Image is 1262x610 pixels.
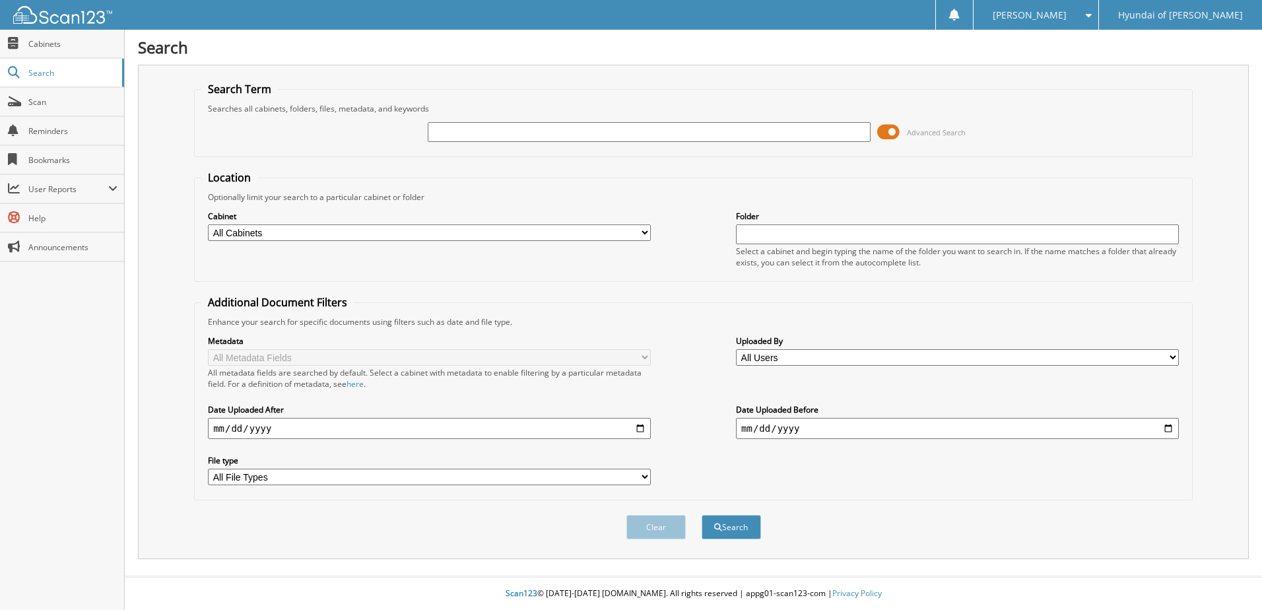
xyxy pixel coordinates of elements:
span: Announcements [28,242,117,253]
span: Hyundai of [PERSON_NAME] [1118,11,1243,19]
label: Metadata [208,335,651,347]
a: Privacy Policy [832,588,882,599]
h1: Search [138,36,1249,58]
span: User Reports [28,184,108,195]
span: Reminders [28,125,117,137]
div: All metadata fields are searched by default. Select a cabinet with metadata to enable filtering b... [208,367,651,390]
label: File type [208,455,651,466]
legend: Search Term [201,82,278,96]
span: Scan [28,96,117,108]
input: start [208,418,651,439]
legend: Location [201,170,257,185]
span: Advanced Search [907,127,966,137]
div: © [DATE]-[DATE] [DOMAIN_NAME]. All rights reserved | appg01-scan123-com | [125,578,1262,610]
label: Date Uploaded After [208,404,651,415]
div: Searches all cabinets, folders, files, metadata, and keywords [201,103,1185,114]
div: Enhance your search for specific documents using filters such as date and file type. [201,316,1185,327]
input: end [736,418,1179,439]
label: Uploaded By [736,335,1179,347]
span: Cabinets [28,38,117,50]
span: [PERSON_NAME] [993,11,1067,19]
span: Search [28,67,116,79]
img: scan123-logo-white.svg [13,6,112,24]
span: Scan123 [506,588,537,599]
span: Help [28,213,117,224]
button: Clear [626,515,686,539]
label: Folder [736,211,1179,222]
div: Optionally limit your search to a particular cabinet or folder [201,191,1185,203]
button: Search [702,515,761,539]
legend: Additional Document Filters [201,295,354,310]
label: Date Uploaded Before [736,404,1179,415]
a: here [347,378,364,390]
label: Cabinet [208,211,651,222]
div: Select a cabinet and begin typing the name of the folder you want to search in. If the name match... [736,246,1179,268]
span: Bookmarks [28,154,117,166]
